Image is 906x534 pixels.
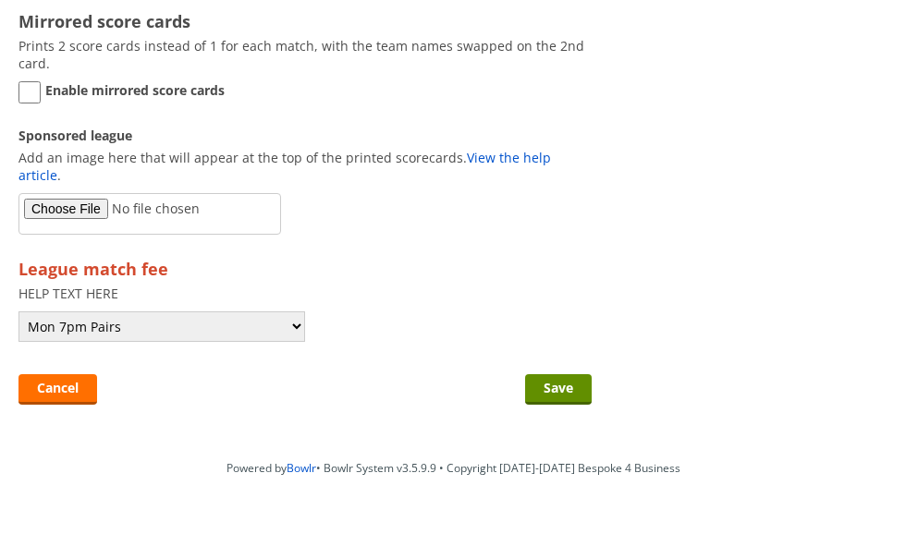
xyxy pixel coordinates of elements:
p: Prints 2 score cards instead of 1 for each match, with the team names swapped on the 2nd card. [18,37,592,72]
input: Save [525,374,592,405]
a: View the help article [18,149,551,184]
label: Enable mirrored score cards [18,81,592,99]
a: Bowlr [287,460,316,476]
span: Powered by • Bowlr System v3.5.9.9 • Copyright [DATE]-[DATE] Bespoke 4 Business [226,460,680,476]
p: HELP TEXT HERE [18,285,592,302]
input: Enable mirrored score cards [18,81,41,103]
label: Mirrored score cards [18,10,592,32]
a: Cancel [18,374,97,405]
p: Add an image here that will appear at the top of the printed scorecards. . [18,149,592,184]
label: League match fee [18,258,592,280]
label: Sponsored league [18,127,592,144]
